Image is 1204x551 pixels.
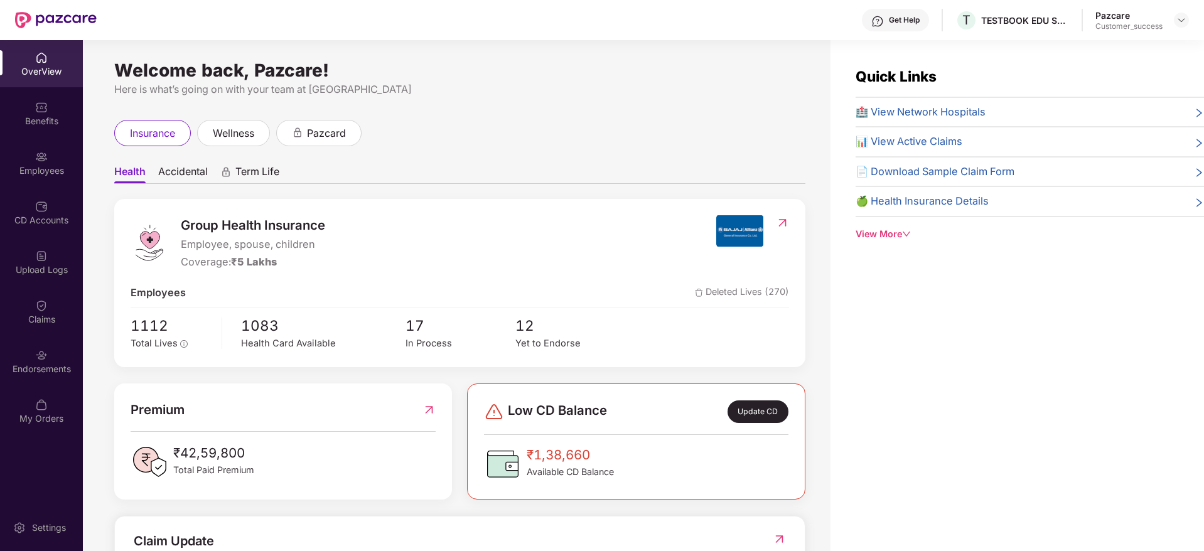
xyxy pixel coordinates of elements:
img: logo [131,224,168,262]
img: RedirectIcon [422,400,436,420]
div: animation [220,166,232,178]
span: 1083 [241,314,406,337]
span: right [1194,166,1204,180]
span: Deleted Lives (270) [695,285,789,301]
img: svg+xml;base64,PHN2ZyBpZD0iQmVuZWZpdHMiIHhtbG5zPSJodHRwOi8vd3d3LnczLm9yZy8yMDAwL3N2ZyIgd2lkdGg9Ij... [35,101,48,114]
div: animation [292,127,303,138]
span: down [902,230,911,238]
img: svg+xml;base64,PHN2ZyBpZD0iRW1wbG95ZWVzIiB4bWxucz0iaHR0cDovL3d3dy53My5vcmcvMjAwMC9zdmciIHdpZHRoPS... [35,151,48,163]
span: 🍏 Health Insurance Details [856,193,989,210]
span: 17 [406,314,515,337]
img: svg+xml;base64,PHN2ZyBpZD0iRHJvcGRvd24tMzJ4MzIiIHhtbG5zPSJodHRwOi8vd3d3LnczLm9yZy8yMDAwL3N2ZyIgd2... [1176,15,1186,25]
span: insurance [130,126,175,141]
div: TESTBOOK EDU SOLUTIONS PRIVATE LIMITED [981,14,1069,26]
div: Claim Update [134,532,214,551]
div: Coverage: [181,254,325,270]
img: svg+xml;base64,PHN2ZyBpZD0iQ2xhaW0iIHhtbG5zPSJodHRwOi8vd3d3LnczLm9yZy8yMDAwL3N2ZyIgd2lkdGg9IjIwIi... [35,299,48,312]
div: In Process [406,336,515,351]
img: RedirectIcon [773,533,786,545]
img: svg+xml;base64,PHN2ZyBpZD0iTXlfT3JkZXJzIiBkYXRhLW5hbWU9Ik15IE9yZGVycyIgeG1sbnM9Imh0dHA6Ly93d3cudz... [35,399,48,411]
span: Quick Links [856,68,937,85]
img: svg+xml;base64,PHN2ZyBpZD0iVXBsb2FkX0xvZ3MiIGRhdGEtbmFtZT0iVXBsb2FkIExvZ3MiIHhtbG5zPSJodHRwOi8vd3... [35,250,48,262]
span: Accidental [158,165,208,183]
span: 🏥 View Network Hospitals [856,104,986,120]
span: right [1194,136,1204,150]
div: Customer_success [1095,21,1163,31]
span: 12 [515,314,625,337]
img: RedirectIcon [776,217,789,229]
img: New Pazcare Logo [15,12,97,28]
img: svg+xml;base64,PHN2ZyBpZD0iRGFuZ2VyLTMyeDMyIiB4bWxucz0iaHR0cDovL3d3dy53My5vcmcvMjAwMC9zdmciIHdpZH... [484,402,504,422]
span: Term Life [235,165,279,183]
div: Here is what’s going on with your team at [GEOGRAPHIC_DATA] [114,82,805,97]
div: Get Help [889,15,920,25]
img: svg+xml;base64,PHN2ZyBpZD0iSGVscC0zMngzMiIgeG1sbnM9Imh0dHA6Ly93d3cudzMub3JnLzIwMDAvc3ZnIiB3aWR0aD... [871,15,884,28]
span: right [1194,107,1204,120]
div: Settings [28,522,70,534]
img: insurerIcon [716,215,763,247]
span: T [962,13,970,28]
span: Total Lives [131,338,178,349]
img: svg+xml;base64,PHN2ZyBpZD0iQ0RfQWNjb3VudHMiIGRhdGEtbmFtZT0iQ0QgQWNjb3VudHMiIHhtbG5zPSJodHRwOi8vd3... [35,200,48,213]
span: pazcard [307,126,346,141]
span: Group Health Insurance [181,215,325,235]
span: 📊 View Active Claims [856,134,962,150]
span: Employees [131,285,186,301]
span: Total Paid Premium [173,463,254,477]
span: Employee, spouse, children [181,237,325,253]
div: Health Card Available [241,336,406,351]
span: ₹42,59,800 [173,443,254,463]
span: ₹5 Lakhs [231,255,277,268]
div: Pazcare [1095,9,1163,21]
span: Available CD Balance [527,465,614,479]
span: Low CD Balance [508,400,607,423]
span: Health [114,165,146,183]
span: ₹1,38,660 [527,445,614,465]
span: 1112 [131,314,213,337]
div: Yet to Endorse [515,336,625,351]
span: info-circle [180,340,188,348]
div: View More [856,227,1204,241]
img: CDBalanceIcon [484,445,522,483]
div: Welcome back, Pazcare! [114,65,805,75]
img: svg+xml;base64,PHN2ZyBpZD0iSG9tZSIgeG1sbnM9Imh0dHA6Ly93d3cudzMub3JnLzIwMDAvc3ZnIiB3aWR0aD0iMjAiIG... [35,51,48,64]
div: Update CD [728,400,788,423]
img: svg+xml;base64,PHN2ZyBpZD0iU2V0dGluZy0yMHgyMCIgeG1sbnM9Imh0dHA6Ly93d3cudzMub3JnLzIwMDAvc3ZnIiB3aW... [13,522,26,534]
span: Premium [131,400,185,420]
span: 📄 Download Sample Claim Form [856,164,1014,180]
span: right [1194,196,1204,210]
img: svg+xml;base64,PHN2ZyBpZD0iRW5kb3JzZW1lbnRzIiB4bWxucz0iaHR0cDovL3d3dy53My5vcmcvMjAwMC9zdmciIHdpZH... [35,349,48,361]
span: wellness [213,126,254,141]
img: PaidPremiumIcon [131,443,168,481]
img: deleteIcon [695,289,703,297]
